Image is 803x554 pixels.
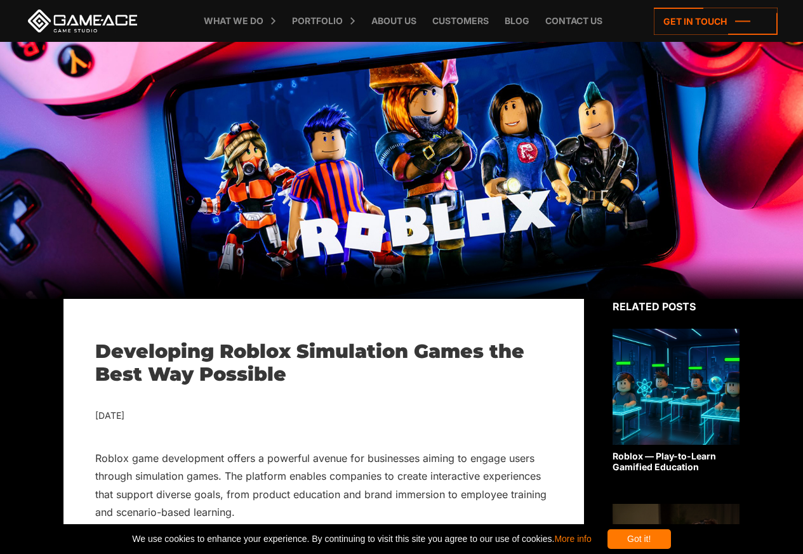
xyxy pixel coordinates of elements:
span: We use cookies to enhance your experience. By continuing to visit this site you agree to our use ... [132,529,591,549]
div: Related posts [613,299,740,314]
img: Related [613,329,740,445]
div: [DATE] [95,408,552,424]
a: Roblox — Play-to-Learn Gamified Education [613,329,740,473]
p: Roblox game development offers a powerful avenue for businesses aiming to engage users through si... [95,449,552,522]
a: More info [554,534,591,544]
a: Get in touch [654,8,778,35]
h1: Developing Roblox Simulation Games the Best Way Possible [95,340,552,386]
div: Got it! [607,529,671,549]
